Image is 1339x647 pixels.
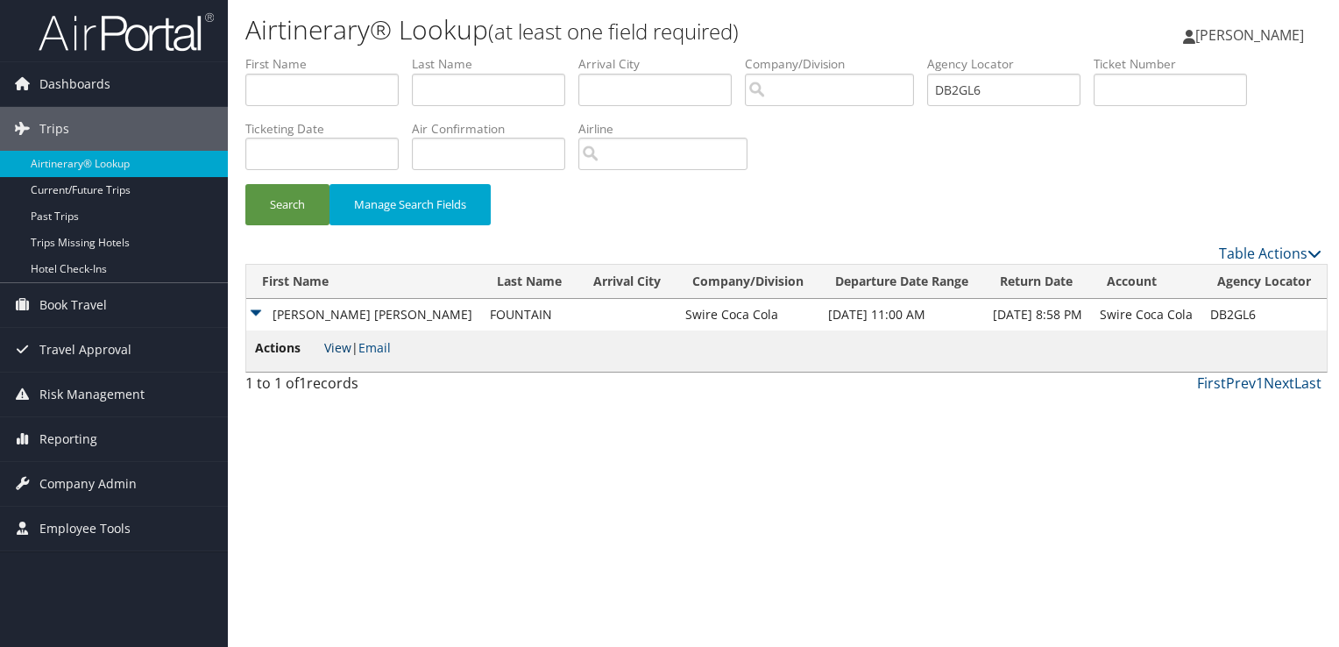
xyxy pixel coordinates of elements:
label: Airline [578,120,761,138]
span: Trips [39,107,69,151]
span: | [324,339,391,356]
td: Swire Coca Cola [677,299,819,331]
label: First Name [245,55,412,73]
label: Arrival City [578,55,745,73]
span: Employee Tools [39,507,131,551]
span: 1 [299,373,307,393]
span: Travel Approval [39,328,131,372]
label: Last Name [412,55,578,73]
a: Next [1264,373,1294,393]
th: Account: activate to sort column ascending [1091,265,1201,299]
button: Manage Search Fields [329,184,491,225]
a: Prev [1226,373,1256,393]
span: Company Admin [39,462,137,506]
a: Email [358,339,391,356]
th: Arrival City: activate to sort column ascending [577,265,677,299]
a: Last [1294,373,1321,393]
td: [DATE] 8:58 PM [984,299,1091,331]
small: (at least one field required) [488,17,739,46]
th: First Name: activate to sort column descending [246,265,481,299]
td: [PERSON_NAME] [PERSON_NAME] [246,299,481,331]
button: Search [245,184,329,225]
span: Book Travel [39,283,107,327]
span: Dashboards [39,62,110,106]
div: 1 to 1 of records [245,373,495,402]
a: [PERSON_NAME] [1183,9,1321,61]
th: Company/Division [677,265,819,299]
a: 1 [1256,373,1264,393]
label: Ticket Number [1094,55,1260,73]
a: View [324,339,351,356]
td: FOUNTAIN [481,299,577,331]
th: Agency Locator: activate to sort column ascending [1201,265,1327,299]
label: Company/Division [745,55,927,73]
th: Return Date: activate to sort column ascending [984,265,1091,299]
img: airportal-logo.png [39,11,214,53]
td: DB2GL6 [1201,299,1327,331]
h1: Airtinerary® Lookup [245,11,963,48]
span: Reporting [39,417,97,461]
label: Air Confirmation [412,120,578,138]
th: Departure Date Range: activate to sort column ascending [819,265,984,299]
span: [PERSON_NAME] [1195,25,1304,45]
label: Agency Locator [927,55,1094,73]
th: Last Name: activate to sort column ascending [481,265,577,299]
td: [DATE] 11:00 AM [819,299,984,331]
label: Ticketing Date [245,120,412,138]
span: Actions [255,338,321,358]
a: Table Actions [1219,244,1321,263]
td: Swire Coca Cola [1091,299,1201,331]
span: Risk Management [39,373,145,416]
a: First [1197,373,1226,393]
